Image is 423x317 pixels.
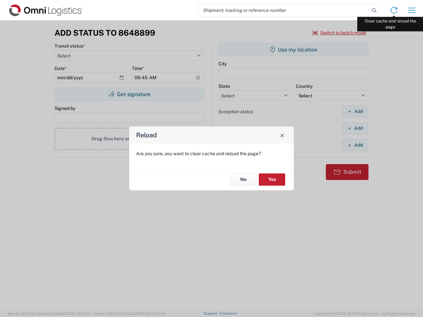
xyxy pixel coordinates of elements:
h4: Reload [136,130,157,140]
button: Yes [259,173,285,186]
p: Are you sure, you want to clear cache and reload the page? [136,151,287,157]
input: Shipment, tracking or reference number [198,4,369,17]
button: Close [278,130,287,140]
button: No [230,173,256,186]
